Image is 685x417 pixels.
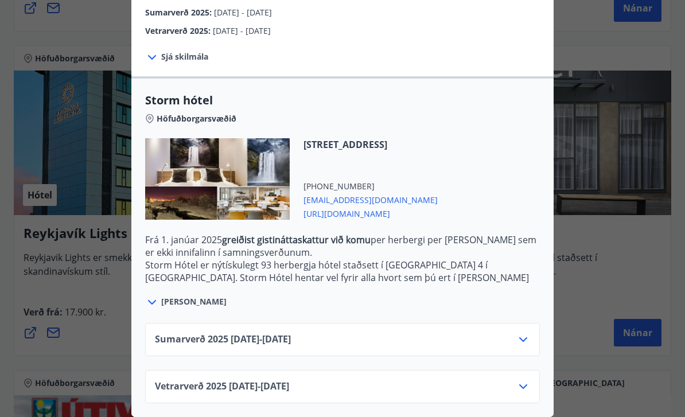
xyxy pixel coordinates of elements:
span: Storm hótel [145,92,540,108]
span: [DATE] - [DATE] [213,25,271,36]
span: Sjá skilmála [161,51,208,63]
span: Sumarverð 2025 : [145,7,214,18]
span: [STREET_ADDRESS] [303,138,438,151]
span: [DATE] - [DATE] [214,7,272,18]
span: Höfuðborgarsvæðið [157,113,236,124]
span: [EMAIL_ADDRESS][DOMAIN_NAME] [303,192,438,206]
span: Vetrarverð 2025 : [145,25,213,36]
span: [PHONE_NUMBER] [303,181,438,192]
